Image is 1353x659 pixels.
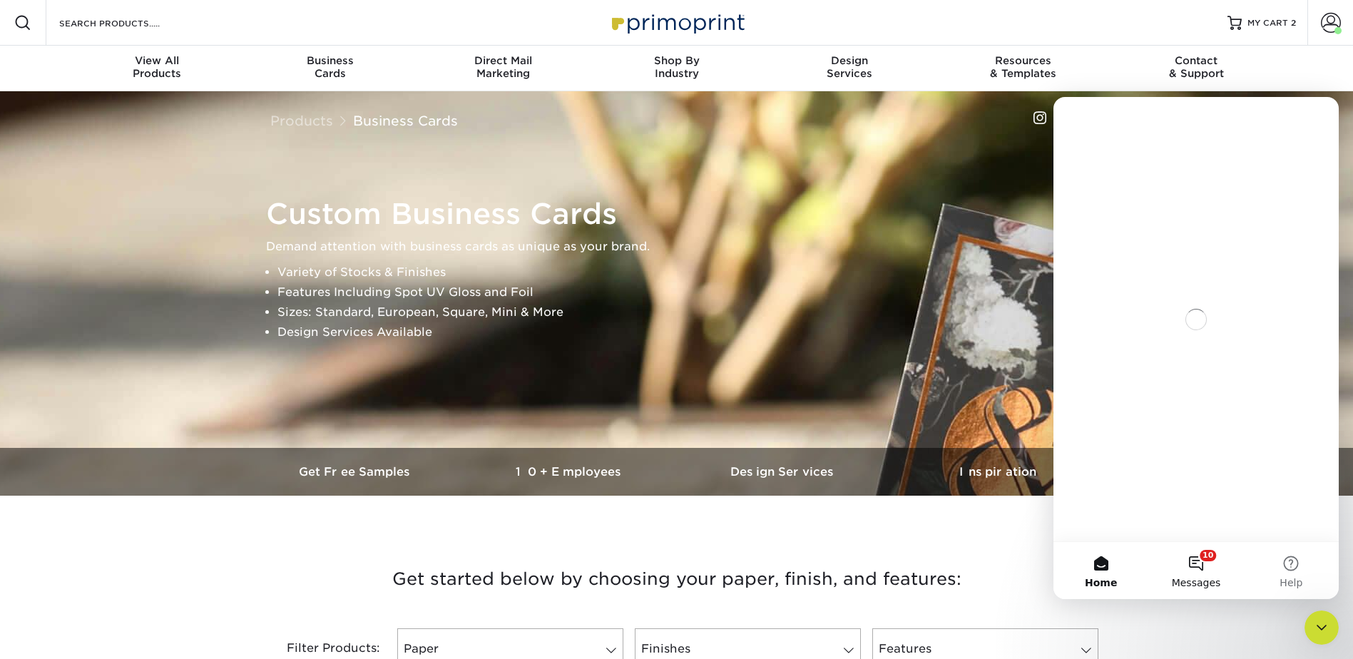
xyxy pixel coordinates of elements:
[417,46,590,91] a: Direct MailMarketing
[936,54,1110,80] div: & Templates
[936,46,1110,91] a: Resources& Templates
[763,54,936,80] div: Services
[266,237,1101,257] p: Demand attention with business cards as unique as your brand.
[677,448,891,496] a: Design Services
[243,46,417,91] a: BusinessCards
[1305,611,1339,645] iframe: Intercom live chat
[243,54,417,67] span: Business
[249,448,463,496] a: Get Free Samples
[417,54,590,80] div: Marketing
[243,54,417,80] div: Cards
[1247,17,1288,29] span: MY CART
[1291,18,1296,28] span: 2
[1053,97,1339,599] iframe: Intercom live chat
[266,197,1101,231] h1: Custom Business Cards
[590,54,763,67] span: Shop By
[58,14,197,31] input: SEARCH PRODUCTS.....
[260,547,1094,611] h3: Get started below by choosing your paper, finish, and features:
[71,46,244,91] a: View AllProducts
[590,54,763,80] div: Industry
[1110,46,1283,91] a: Contact& Support
[277,262,1101,282] li: Variety of Stocks & Finishes
[606,7,748,38] img: Primoprint
[590,46,763,91] a: Shop ByIndustry
[277,282,1101,302] li: Features Including Spot UV Gloss and Foil
[277,322,1101,342] li: Design Services Available
[249,465,463,479] h3: Get Free Samples
[763,46,936,91] a: DesignServices
[463,465,677,479] h3: 10+ Employees
[463,448,677,496] a: 10+ Employees
[1110,54,1283,67] span: Contact
[71,54,244,67] span: View All
[891,465,1105,479] h3: Inspiration
[677,465,891,479] h3: Design Services
[763,54,936,67] span: Design
[353,113,458,128] a: Business Cards
[936,54,1110,67] span: Resources
[277,302,1101,322] li: Sizes: Standard, European, Square, Mini & More
[417,54,590,67] span: Direct Mail
[270,113,333,128] a: Products
[71,54,244,80] div: Products
[891,448,1105,496] a: Inspiration
[1110,54,1283,80] div: & Support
